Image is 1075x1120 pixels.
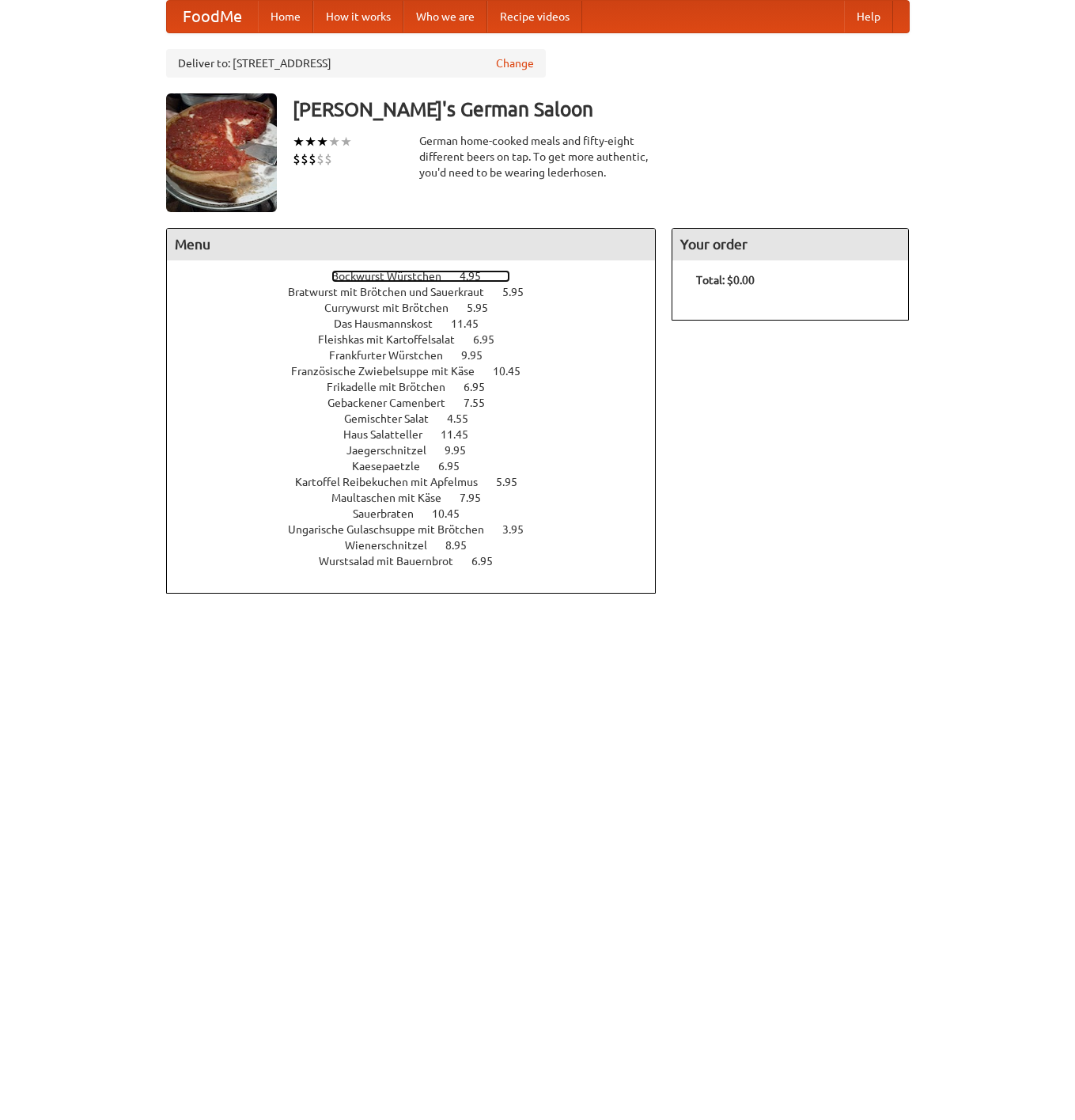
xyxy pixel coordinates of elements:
a: Maultaschen mit Käse 7.95 [331,492,510,504]
span: Fleishkas mit Kartoffelsalat [318,333,471,346]
span: 6.95 [464,381,501,393]
li: ★ [340,133,352,150]
a: Kaesepaetzle 6.95 [352,460,489,473]
span: Kartoffel Reibekuchen mit Apfelmus [295,476,494,488]
span: 11.45 [451,317,494,330]
span: Sauerbraten [353,507,430,520]
span: Currywurst mit Brötchen [324,302,464,314]
a: Ungarische Gulaschsuppe mit Brötchen 3.95 [288,523,553,536]
a: Haus Salatteller 11.45 [343,428,498,441]
li: ★ [305,133,316,150]
a: Bockwurst Würstchen 4.95 [331,270,510,283]
li: ★ [328,133,340,150]
div: Deliver to: [STREET_ADDRESS] [166,49,546,78]
span: Das Hausmannskost [334,317,449,330]
span: 10.45 [432,507,475,520]
span: Haus Salatteller [343,428,438,441]
span: 6.95 [473,333,510,346]
a: Jaegerschnitzel 9.95 [346,444,495,457]
a: Frikadelle mit Brötchen 6.95 [327,381,514,393]
li: $ [324,150,332,168]
span: 11.45 [441,428,484,441]
a: Sauerbraten 10.45 [353,507,489,520]
a: Help [844,1,893,32]
img: angular.jpg [166,93,277,212]
a: Wienerschnitzel 8.95 [345,539,496,552]
b: Total: $0.00 [696,274,755,287]
span: 4.95 [460,270,497,283]
span: Bockwurst Würstchen [331,270,457,283]
span: 3.95 [502,523,539,536]
span: 5.95 [502,286,539,298]
span: 5.95 [467,302,504,314]
span: Ungarische Gulaschsuppe mit Brötchen [288,523,500,536]
a: Home [258,1,313,32]
a: Who we are [403,1,487,32]
li: $ [316,150,324,168]
span: Französische Zwiebelsuppe mit Käse [291,365,490,378]
span: Kaesepaetzle [352,460,436,473]
span: Gemischter Salat [344,412,445,425]
li: $ [301,150,308,168]
a: Recipe videos [487,1,582,32]
span: Maultaschen mit Käse [331,492,457,504]
a: FoodMe [167,1,258,32]
span: Frikadelle mit Brötchen [327,381,461,393]
span: Frankfurter Würstchen [329,349,459,362]
span: 6.95 [438,460,475,473]
a: Gebackener Camenbert 7.55 [327,397,514,409]
a: Fleishkas mit Kartoffelsalat 6.95 [318,333,524,346]
span: Jaegerschnitzel [346,444,442,457]
span: Wurstsalad mit Bauernbrot [319,555,469,568]
span: 6.95 [471,555,509,568]
span: Wienerschnitzel [345,539,443,552]
a: Change [496,55,534,71]
a: Frankfurter Würstchen 9.95 [329,349,512,362]
a: Bratwurst mit Brötchen und Sauerkraut 5.95 [288,286,553,298]
li: $ [293,150,301,168]
span: 5.95 [496,476,533,488]
a: Gemischter Salat 4.55 [344,412,498,425]
h4: Menu [167,229,656,260]
span: 7.95 [460,492,497,504]
h4: Your order [672,229,908,260]
span: Bratwurst mit Brötchen und Sauerkraut [288,286,500,298]
a: Wurstsalad mit Bauernbrot 6.95 [319,555,522,568]
span: 8.95 [445,539,483,552]
a: Das Hausmannskost 11.45 [334,317,508,330]
a: Französische Zwiebelsuppe mit Käse 10.45 [291,365,550,378]
li: ★ [293,133,305,150]
a: How it works [313,1,403,32]
span: 9.95 [461,349,498,362]
li: $ [308,150,316,168]
a: Currywurst mit Brötchen 5.95 [324,302,517,314]
span: 7.55 [464,397,501,409]
div: German home-cooked meals and fifty-eight different beers on tap. To get more authentic, you'd nee... [419,133,657,180]
a: Kartoffel Reibekuchen mit Apfelmus 5.95 [295,476,547,488]
span: 10.45 [493,365,536,378]
li: ★ [316,133,328,150]
span: Gebackener Camenbert [327,397,461,409]
span: 9.95 [445,444,482,457]
h3: [PERSON_NAME]'s German Saloon [293,93,910,125]
span: 4.55 [447,412,484,425]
